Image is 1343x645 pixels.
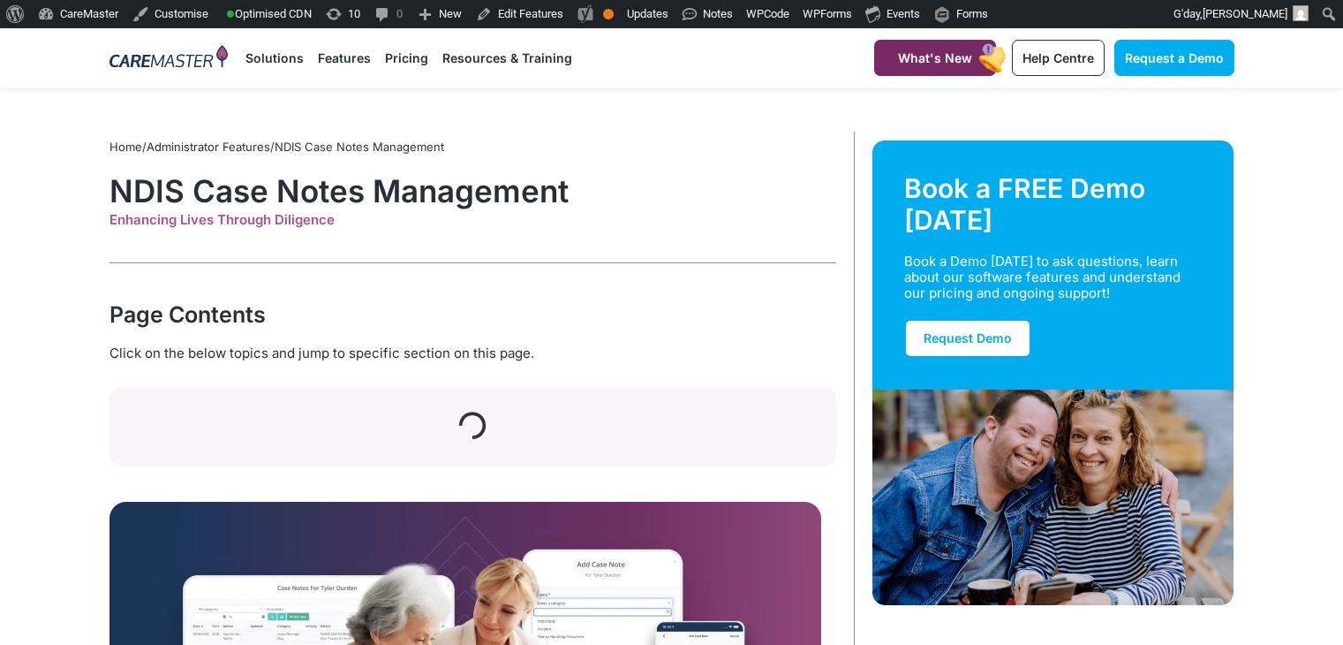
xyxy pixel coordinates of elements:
a: Request Demo [904,319,1031,358]
a: Help Centre [1012,40,1105,76]
span: / / [109,140,444,154]
a: Request a Demo [1114,40,1234,76]
div: Page Contents [109,299,836,330]
img: CareMaster Logo [109,45,229,72]
nav: Menu [245,28,830,87]
a: What's New [874,40,996,76]
a: Administrator Features [147,140,270,154]
div: Enhancing Lives Through Diligence [109,212,836,228]
div: Book a FREE Demo [DATE] [904,172,1203,236]
div: OK [603,9,614,19]
span: Request a Demo [1125,50,1224,65]
img: Support Worker and NDIS Participant out for a coffee. [872,390,1234,605]
div: Click on the below topics and jump to specific section on this page. [109,344,836,363]
h1: NDIS Case Notes Management [109,172,836,209]
div: Book a Demo [DATE] to ask questions, learn about our software features and understand our pricing... [904,254,1181,301]
span: [PERSON_NAME] [1203,7,1287,20]
a: Home [109,140,142,154]
a: Solutions [245,28,304,87]
a: Resources & Training [442,28,572,87]
a: Pricing [385,28,428,87]
a: Features [318,28,371,87]
span: Help Centre [1022,50,1094,65]
span: Request Demo [924,330,1012,345]
span: What's New [898,50,972,65]
span: NDIS Case Notes Management [275,140,444,154]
